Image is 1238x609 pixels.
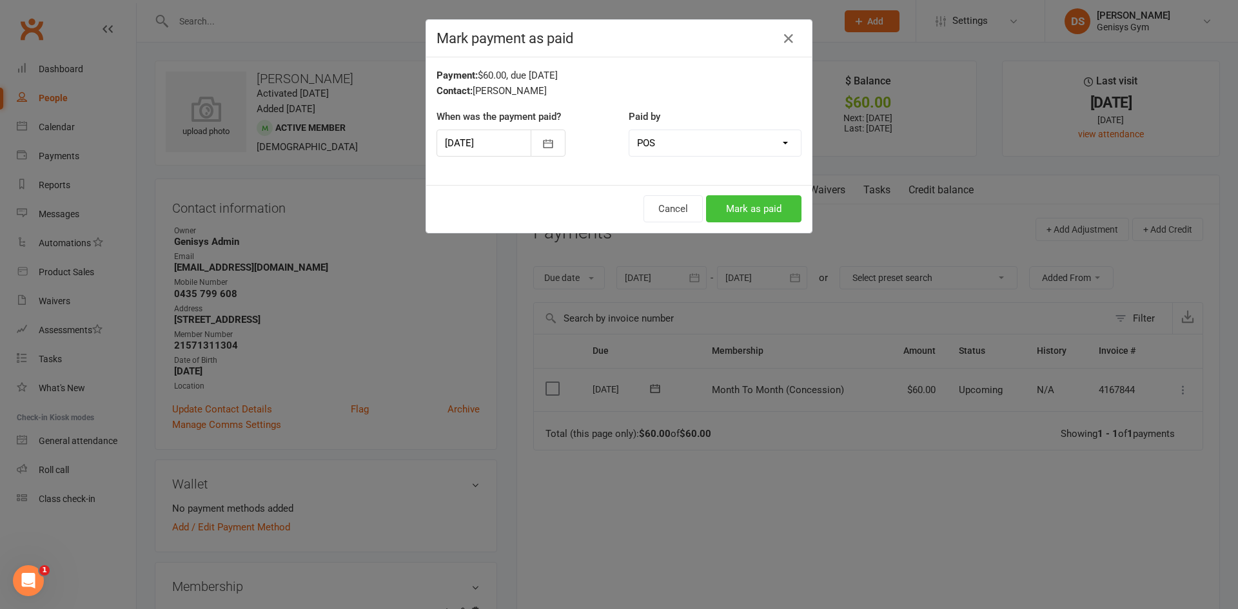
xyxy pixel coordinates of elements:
strong: Payment: [437,70,478,81]
h4: Mark payment as paid [437,30,801,46]
label: Paid by [629,109,660,124]
button: Close [778,28,799,49]
iframe: Intercom live chat [13,565,44,596]
button: Cancel [644,195,703,222]
label: When was the payment paid? [437,109,561,124]
button: Mark as paid [706,195,801,222]
strong: Contact: [437,85,473,97]
span: 1 [39,565,50,575]
div: [PERSON_NAME] [437,83,801,99]
div: $60.00, due [DATE] [437,68,801,83]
